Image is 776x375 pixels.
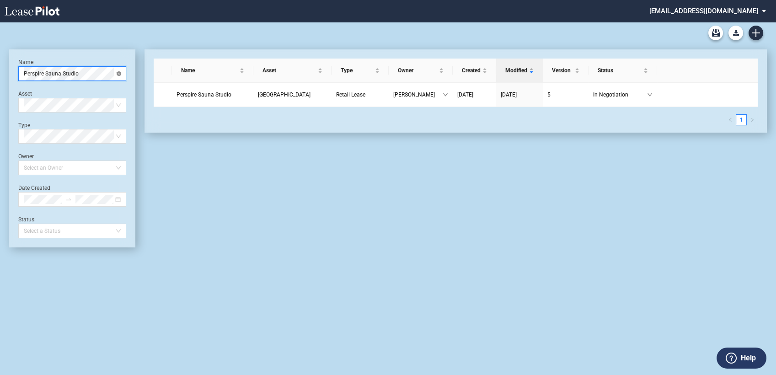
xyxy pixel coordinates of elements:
[18,185,50,191] label: Date Created
[18,153,34,160] label: Owner
[457,91,473,98] span: [DATE]
[341,66,373,75] span: Type
[172,59,253,83] th: Name
[747,114,758,125] li: Next Page
[543,59,589,83] th: Version
[747,114,758,125] button: right
[505,66,527,75] span: Modified
[598,66,642,75] span: Status
[453,59,496,83] th: Created
[593,90,647,99] span: In Negotiation
[725,114,736,125] li: Previous Page
[547,91,551,98] span: 5
[462,66,481,75] span: Created
[65,196,72,203] span: swap-right
[736,115,746,125] a: 1
[552,66,573,75] span: Version
[749,26,763,40] a: Create new document
[24,67,121,80] span: Perspire Sauna Studio
[443,92,448,97] span: down
[726,26,746,40] md-menu: Download Blank Form List
[728,26,743,40] button: Download Blank Form
[501,90,538,99] a: [DATE]
[177,90,249,99] a: Perspire Sauna Studio
[117,71,121,76] span: close-circle
[741,352,756,364] label: Help
[547,90,584,99] a: 5
[253,59,332,83] th: Asset
[398,66,437,75] span: Owner
[332,59,389,83] th: Type
[18,122,30,129] label: Type
[181,66,238,75] span: Name
[18,216,34,223] label: Status
[725,114,736,125] button: left
[389,59,453,83] th: Owner
[708,26,723,40] a: Archive
[336,91,365,98] span: Retail Lease
[501,91,517,98] span: [DATE]
[258,90,327,99] a: [GEOGRAPHIC_DATA]
[717,348,766,369] button: Help
[18,59,33,65] label: Name
[393,90,443,99] span: [PERSON_NAME]
[65,196,72,203] span: to
[589,59,657,83] th: Status
[262,66,316,75] span: Asset
[736,114,747,125] li: 1
[728,118,733,122] span: left
[647,92,653,97] span: down
[496,59,543,83] th: Modified
[750,118,755,122] span: right
[18,91,32,97] label: Asset
[258,91,310,98] span: Park West Village II
[336,90,384,99] a: Retail Lease
[177,91,231,98] span: Perspire Sauna Studio
[457,90,492,99] a: [DATE]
